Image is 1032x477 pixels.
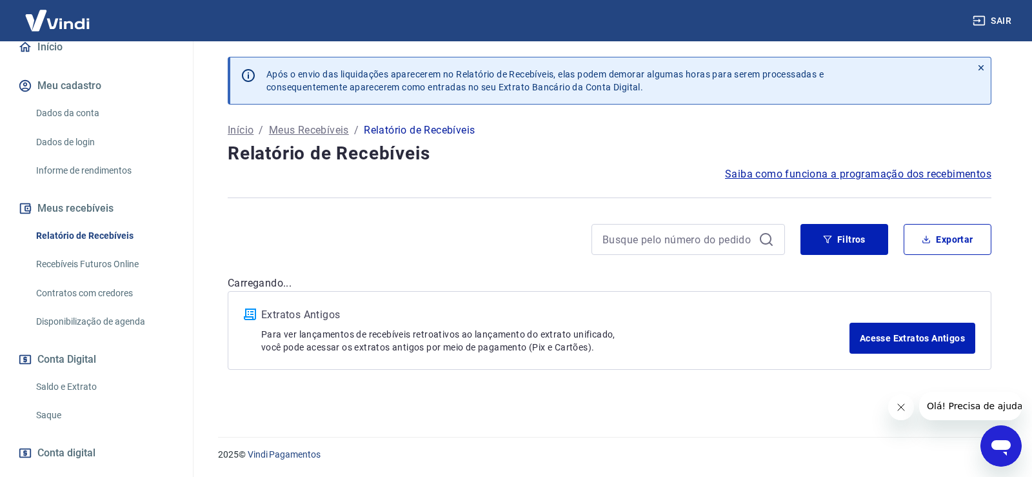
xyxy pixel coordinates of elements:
button: Meus recebíveis [15,194,177,223]
p: Após o envio das liquidações aparecerem no Relatório de Recebíveis, elas podem demorar algumas ho... [266,68,824,94]
span: Conta digital [37,444,95,462]
iframe: Botão para abrir a janela de mensagens [980,425,1022,467]
a: Início [228,123,253,138]
a: Conta digital [15,439,177,467]
button: Sair [970,9,1017,33]
button: Meu cadastro [15,72,177,100]
a: Meus Recebíveis [269,123,349,138]
a: Relatório de Recebíveis [31,223,177,249]
a: Dados da conta [31,100,177,127]
a: Acesse Extratos Antigos [849,323,975,354]
p: / [259,123,263,138]
a: Saiba como funciona a programação dos recebimentos [725,167,991,182]
iframe: Mensagem da empresa [919,392,1022,420]
a: Contratos com credores [31,280,177,307]
a: Saldo e Extrato [31,374,177,400]
p: Carregando... [228,276,991,291]
a: Vindi Pagamentos [248,449,321,460]
input: Busque pelo número do pedido [602,230,753,249]
button: Exportar [904,224,991,255]
button: Conta Digital [15,345,177,374]
iframe: Fechar mensagem [888,394,914,420]
img: Vindi [15,1,99,40]
p: Relatório de Recebíveis [364,123,475,138]
a: Informe de rendimentos [31,157,177,184]
button: Filtros [800,224,888,255]
p: 2025 © [218,448,1001,462]
h4: Relatório de Recebíveis [228,141,991,167]
p: / [354,123,359,138]
img: ícone [244,309,256,320]
span: Olá! Precisa de ajuda? [8,9,108,19]
p: Para ver lançamentos de recebíveis retroativos ao lançamento do extrato unificado, você pode aces... [261,328,849,354]
a: Saque [31,402,177,429]
a: Dados de login [31,129,177,156]
p: Extratos Antigos [261,307,849,323]
a: Recebíveis Futuros Online [31,251,177,278]
a: Início [15,33,177,61]
a: Disponibilização de agenda [31,309,177,335]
